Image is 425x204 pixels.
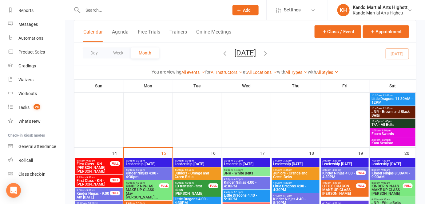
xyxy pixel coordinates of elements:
[282,194,292,197] span: - 5:10pm
[309,148,320,158] div: 18
[175,171,220,179] span: Juniors - Orange and Green Belts
[110,161,120,166] div: FULL
[332,159,342,162] span: - 3:30pm
[371,120,415,123] span: 12:45pm
[243,70,247,74] strong: at
[358,148,369,158] div: 19
[233,159,243,162] span: - 3:30pm
[371,97,415,104] span: Little Dragons 11:30AM - 12PM
[81,6,224,14] input: Search...
[403,183,413,188] div: FULL
[18,91,37,96] div: Workouts
[205,70,211,74] strong: for
[211,148,222,158] div: 16
[175,159,220,162] span: 3:00pm
[371,123,415,126] span: T/A - All Belts
[282,169,292,171] span: - 4:45pm
[322,171,356,179] span: Kinder Ninjas 4:00 - 4:30PM
[224,171,269,175] span: JNR - White Belts
[273,171,318,179] span: Juniors - Orange and Green Belts
[6,183,21,198] div: Open Intercom Messenger
[8,140,65,154] a: General attendance kiosk mode
[332,182,342,184] span: - 4:40pm
[380,169,390,171] span: - 9:00am
[222,79,271,92] th: Wed
[371,138,415,141] span: 2:30pm
[8,154,65,167] a: Roll call
[209,183,218,188] div: FULL
[125,171,171,179] span: Kinder Ninjas 4:00 - 4:30pm
[380,182,390,184] span: - 9:00am
[322,182,356,184] span: 4:00pm
[18,50,45,54] div: Product Sales
[83,47,105,58] button: Day
[181,70,205,75] a: All events
[405,148,416,158] div: 20
[76,159,110,162] span: 8:45am
[18,77,34,82] div: Waivers
[371,141,415,145] span: Kata Seminar
[76,189,110,192] span: 9:00am
[18,22,38,27] div: Messages
[18,158,33,163] div: Roll call
[224,191,269,194] span: 4:40pm
[18,172,46,177] div: Class check-in
[8,45,65,59] a: Product Sales
[8,101,65,114] a: Tasks 28
[224,169,269,171] span: 4:00pm
[184,159,194,162] span: - 3:30pm
[224,181,269,188] span: Kinder Ninjas 4:00 - 4:30PM
[308,70,316,74] strong: with
[382,107,394,110] span: - 12:45pm
[315,25,361,38] button: Class / Event
[232,5,259,15] button: Add
[184,169,194,171] span: - 4:45pm
[85,176,95,179] span: - 9:30am
[320,79,370,92] th: Fri
[243,8,251,13] span: Add
[233,178,243,181] span: - 4:30pm
[83,29,103,42] button: Calendar
[18,105,30,110] div: Tasks
[371,94,415,97] span: 11:30am
[370,79,416,92] th: Sat
[322,159,367,162] span: 3:00pm
[271,79,320,92] th: Thu
[8,4,65,18] a: Reports
[105,47,131,58] button: Week
[8,31,65,45] a: Automations
[224,159,269,162] span: 3:00pm
[76,179,110,186] span: First Class - KN - [PERSON_NAME]
[175,184,209,195] span: LD transfer - first class - [PERSON_NAME]
[277,70,285,74] strong: with
[175,162,220,166] span: Leadership [DATE]
[18,36,43,41] div: Automations
[322,162,367,166] span: Leadership [DATE]
[18,144,56,149] div: General attendance
[316,70,339,75] a: All Styles
[135,159,145,162] span: - 3:30pm
[159,183,169,188] div: FULL
[112,148,123,158] div: 14
[125,182,160,184] span: 4:00pm
[382,120,392,123] span: - 1:45pm
[8,18,65,31] a: Messages
[152,70,181,74] strong: You are viewing
[85,159,95,162] span: - 9:30am
[135,182,145,184] span: - 4:30pm
[381,129,391,132] span: - 1:30pm
[18,63,36,68] div: Gradings
[112,29,129,42] button: Agenda
[8,114,65,128] a: What's New
[74,79,124,92] th: Sun
[380,198,390,201] span: - 9:30am
[371,162,415,166] span: Leadership [DATE]
[356,170,366,175] div: FULL
[273,169,318,171] span: 4:00pm
[371,129,415,132] span: 1:00pm
[273,184,318,192] span: Little Dragons 4:00 - 4:30PM
[34,104,40,110] span: 28
[332,169,342,171] span: - 4:30pm
[173,79,222,92] th: Tue
[110,191,120,195] div: FULL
